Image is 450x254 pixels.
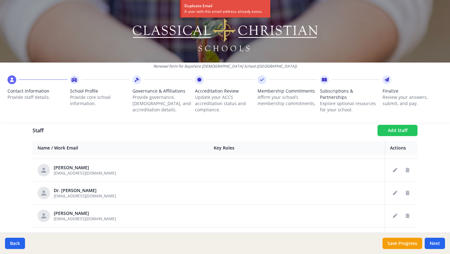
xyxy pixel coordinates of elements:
[7,88,67,94] span: Contact Information
[320,100,380,113] p: Explore optional resources for your school.
[54,193,116,199] span: [EMAIL_ADDRESS][DOMAIN_NAME]
[70,88,130,94] span: School Profile
[5,238,25,249] button: Back
[390,165,400,175] button: Edit staff
[382,94,442,107] p: Review your answers, submit, and pay.
[209,141,385,155] th: Key Roles
[257,88,317,94] span: Membership Commitments
[132,94,192,113] p: Provide governance, [DEMOGRAPHIC_DATA], and accreditation details.
[195,94,255,113] p: Update your ACCS accreditation status and compliance.
[132,88,192,94] span: Governance & Affiliations
[54,187,116,194] div: Dr. [PERSON_NAME]
[32,141,209,155] th: Name / Work Email
[390,188,400,198] button: Edit staff
[195,88,255,94] span: Accreditation Review
[184,9,267,14] div: A user with this email address already exists.
[402,165,412,175] button: Delete staff
[32,127,372,134] h1: Staff
[54,170,116,176] span: [EMAIL_ADDRESS][DOMAIN_NAME]
[377,125,417,136] button: Add Staff
[425,238,445,249] button: Next
[54,216,116,221] span: [EMAIL_ADDRESS][DOMAIN_NAME]
[382,238,422,249] button: Save Progress
[54,165,116,171] div: [PERSON_NAME]
[402,188,412,198] button: Delete staff
[184,3,267,9] div: Duplicate Email
[257,94,317,107] p: Affirm your school’s membership commitments.
[402,211,412,221] button: Delete staff
[132,9,319,53] img: Logo
[385,141,418,155] th: Actions
[70,94,130,107] p: Provide core school information.
[390,211,400,221] button: Edit staff
[54,210,116,216] div: [PERSON_NAME]
[320,88,380,100] span: Subscriptions & Partnerships
[7,94,67,100] p: Provide staff details.
[382,88,442,94] span: Finalize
